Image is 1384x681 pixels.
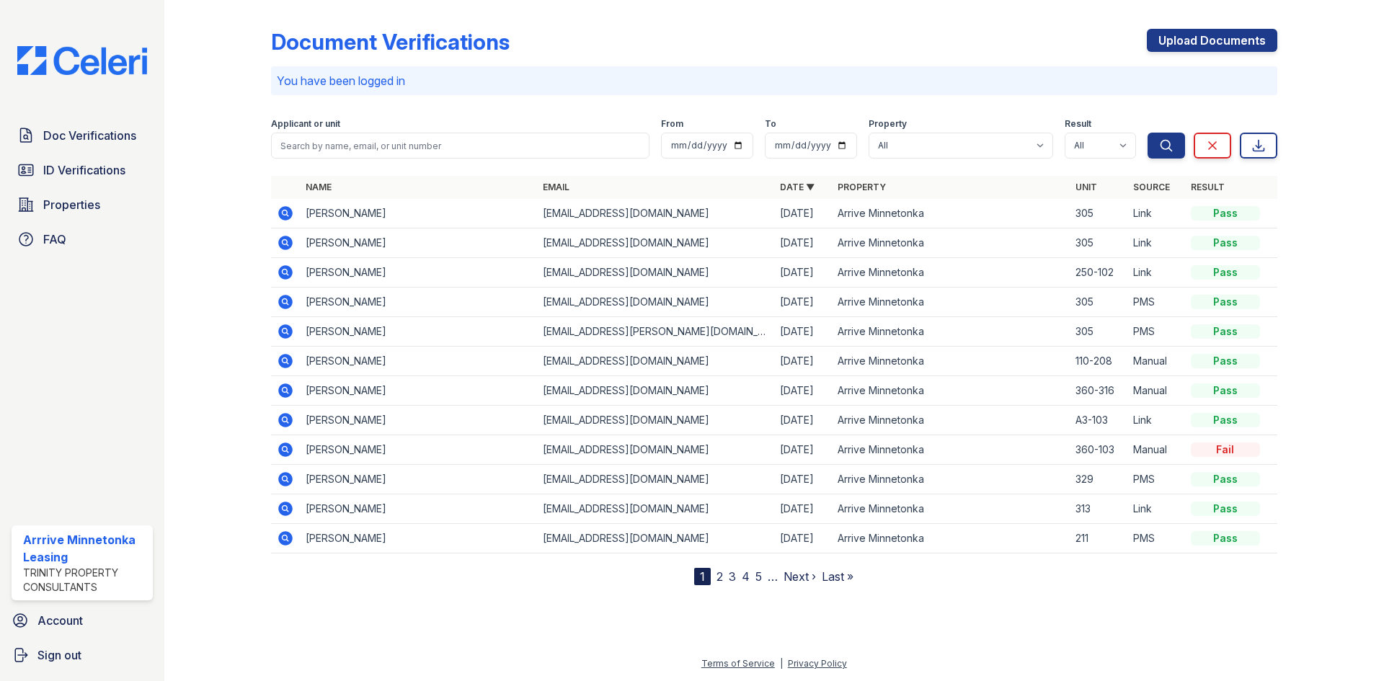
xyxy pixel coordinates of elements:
[300,258,537,288] td: [PERSON_NAME]
[37,646,81,664] span: Sign out
[537,347,774,376] td: [EMAIL_ADDRESS][DOMAIN_NAME]
[1127,258,1185,288] td: Link
[1075,182,1097,192] a: Unit
[774,376,832,406] td: [DATE]
[1191,383,1260,398] div: Pass
[1191,295,1260,309] div: Pass
[784,569,816,584] a: Next ›
[774,199,832,228] td: [DATE]
[832,347,1069,376] td: Arrive Minnetonka
[1070,406,1127,435] td: A3-103
[43,161,125,179] span: ID Verifications
[300,376,537,406] td: [PERSON_NAME]
[838,182,886,192] a: Property
[774,465,832,494] td: [DATE]
[832,435,1069,465] td: Arrive Minnetonka
[300,288,537,317] td: [PERSON_NAME]
[832,199,1069,228] td: Arrive Minnetonka
[23,566,147,595] div: Trinity Property Consultants
[12,225,153,254] a: FAQ
[717,569,723,584] a: 2
[300,465,537,494] td: [PERSON_NAME]
[1127,288,1185,317] td: PMS
[768,568,778,585] span: …
[774,347,832,376] td: [DATE]
[832,406,1069,435] td: Arrive Minnetonka
[537,435,774,465] td: [EMAIL_ADDRESS][DOMAIN_NAME]
[1191,236,1260,250] div: Pass
[1191,206,1260,221] div: Pass
[43,231,66,248] span: FAQ
[271,133,649,159] input: Search by name, email, or unit number
[1070,524,1127,553] td: 211
[1070,288,1127,317] td: 305
[300,494,537,524] td: [PERSON_NAME]
[1127,228,1185,258] td: Link
[832,288,1069,317] td: Arrive Minnetonka
[1127,435,1185,465] td: Manual
[1191,502,1260,516] div: Pass
[1191,442,1260,457] div: Fail
[661,118,683,130] label: From
[774,494,832,524] td: [DATE]
[1127,317,1185,347] td: PMS
[1070,465,1127,494] td: 329
[774,435,832,465] td: [DATE]
[788,658,847,669] a: Privacy Policy
[537,288,774,317] td: [EMAIL_ADDRESS][DOMAIN_NAME]
[1070,376,1127,406] td: 360-316
[1070,347,1127,376] td: 110-208
[1070,435,1127,465] td: 360-103
[543,182,569,192] a: Email
[869,118,907,130] label: Property
[300,435,537,465] td: [PERSON_NAME]
[1191,354,1260,368] div: Pass
[832,465,1069,494] td: Arrive Minnetonka
[1065,118,1091,130] label: Result
[537,376,774,406] td: [EMAIL_ADDRESS][DOMAIN_NAME]
[1127,465,1185,494] td: PMS
[300,317,537,347] td: [PERSON_NAME]
[822,569,853,584] a: Last »
[23,531,147,566] div: Arrrive Minnetonka Leasing
[6,606,159,635] a: Account
[537,317,774,347] td: [EMAIL_ADDRESS][PERSON_NAME][DOMAIN_NAME]
[43,127,136,144] span: Doc Verifications
[1070,228,1127,258] td: 305
[537,199,774,228] td: [EMAIL_ADDRESS][DOMAIN_NAME]
[832,494,1069,524] td: Arrive Minnetonka
[780,658,783,669] div: |
[277,72,1272,89] p: You have been logged in
[774,228,832,258] td: [DATE]
[1147,29,1277,52] a: Upload Documents
[300,347,537,376] td: [PERSON_NAME]
[694,568,711,585] div: 1
[1070,317,1127,347] td: 305
[774,406,832,435] td: [DATE]
[1127,376,1185,406] td: Manual
[729,569,736,584] a: 3
[1191,472,1260,486] div: Pass
[271,118,340,130] label: Applicant or unit
[271,29,510,55] div: Document Verifications
[774,258,832,288] td: [DATE]
[774,288,832,317] td: [DATE]
[300,524,537,553] td: [PERSON_NAME]
[12,156,153,184] a: ID Verifications
[12,121,153,150] a: Doc Verifications
[832,317,1069,347] td: Arrive Minnetonka
[1191,182,1225,192] a: Result
[1127,199,1185,228] td: Link
[832,228,1069,258] td: Arrive Minnetonka
[6,641,159,669] a: Sign out
[1191,413,1260,427] div: Pass
[1127,494,1185,524] td: Link
[832,258,1069,288] td: Arrive Minnetonka
[1127,524,1185,553] td: PMS
[1127,406,1185,435] td: Link
[1133,182,1170,192] a: Source
[43,196,100,213] span: Properties
[1070,199,1127,228] td: 305
[742,569,750,584] a: 4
